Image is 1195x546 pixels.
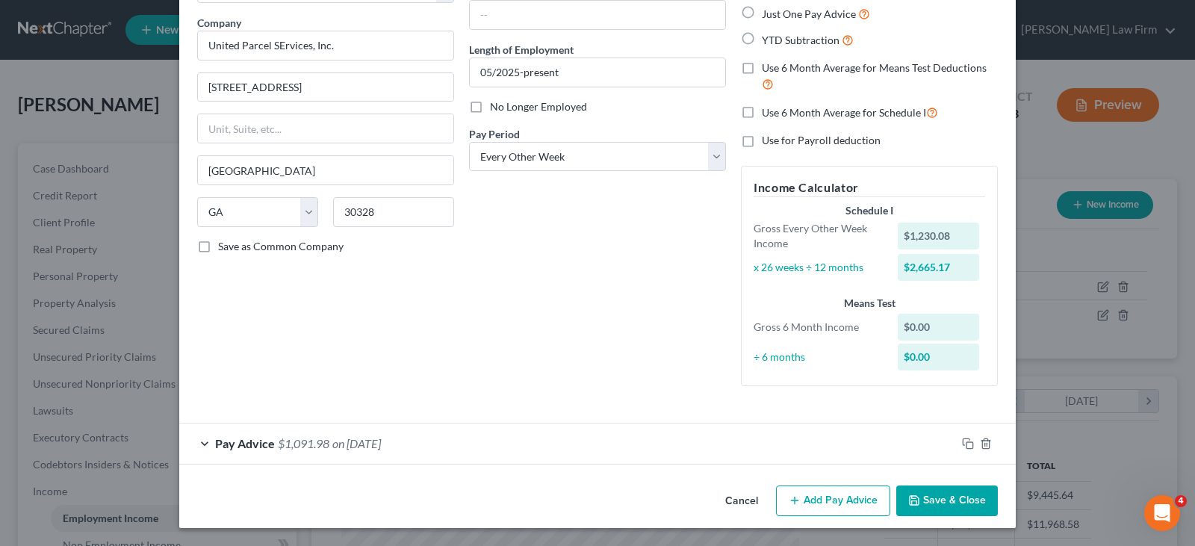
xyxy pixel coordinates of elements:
div: $2,665.17 [898,254,980,281]
h5: Income Calculator [754,179,985,197]
span: on [DATE] [332,436,381,450]
span: Pay Period [469,128,520,140]
div: ÷ 6 months [746,350,890,364]
input: ex: 2 years [470,58,725,87]
button: Cancel [713,487,770,517]
input: -- [470,1,725,29]
label: Length of Employment [469,42,574,58]
div: Means Test [754,296,985,311]
input: Search company by name... [197,31,454,61]
iframe: Intercom live chat [1144,495,1180,531]
span: Company [197,16,241,29]
input: Enter address... [198,73,453,102]
span: Pay Advice [215,436,275,450]
span: Save as Common Company [218,240,344,252]
button: Add Pay Advice [776,485,890,517]
button: Save & Close [896,485,998,517]
span: YTD Subtraction [762,34,839,46]
div: Gross 6 Month Income [746,320,890,335]
div: $0.00 [898,314,980,341]
span: Use for Payroll deduction [762,134,881,146]
div: x 26 weeks ÷ 12 months [746,260,890,275]
div: Schedule I [754,203,985,218]
span: Use 6 Month Average for Schedule I [762,106,926,119]
input: Enter city... [198,156,453,184]
div: $1,230.08 [898,223,980,249]
div: Gross Every Other Week Income [746,221,890,251]
span: Use 6 Month Average for Means Test Deductions [762,61,987,74]
input: Enter zip... [333,197,454,227]
span: $1,091.98 [278,436,329,450]
span: Just One Pay Advice [762,7,856,20]
span: 4 [1175,495,1187,507]
span: No Longer Employed [490,100,587,113]
div: $0.00 [898,344,980,370]
input: Unit, Suite, etc... [198,114,453,143]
